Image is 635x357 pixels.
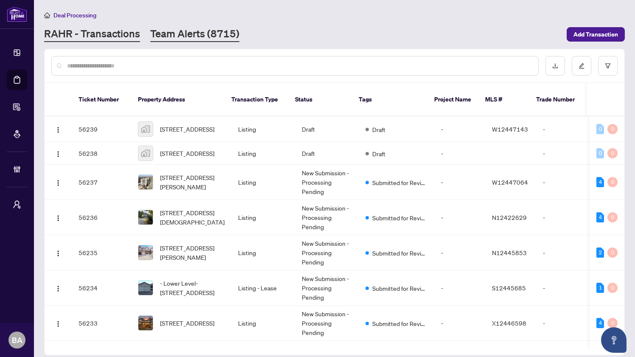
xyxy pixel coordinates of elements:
div: 0 [607,283,618,293]
td: New Submission - Processing Pending [295,235,359,270]
span: filter [605,63,611,69]
span: W12447143 [492,125,528,133]
img: thumbnail-img [138,146,153,160]
td: - [434,165,485,200]
span: - Lower Level-[STREET_ADDRESS] [160,278,225,297]
div: 4 [596,212,604,222]
td: - [536,235,596,270]
td: 56235 [72,235,131,270]
a: RAHR - Transactions [44,27,140,42]
div: 0 [607,148,618,158]
img: thumbnail-img [138,281,153,295]
button: Logo [51,146,65,160]
td: Draft [295,116,359,142]
div: 0 [596,124,604,134]
button: Add Transaction [567,27,625,42]
td: - [536,200,596,235]
td: Listing [231,116,295,142]
img: logo [7,6,27,22]
td: 56238 [72,142,131,165]
td: - [536,306,596,341]
th: Status [288,83,352,116]
td: Listing [231,165,295,200]
td: - [434,235,485,270]
a: Team Alerts (8715) [150,27,239,42]
span: [STREET_ADDRESS] [160,318,214,328]
td: - [434,306,485,341]
button: Logo [51,281,65,295]
th: Transaction Type [225,83,288,116]
div: 0 [607,177,618,187]
img: Logo [55,320,62,327]
img: Logo [55,180,62,186]
img: Logo [55,151,62,157]
td: New Submission - Processing Pending [295,165,359,200]
span: edit [579,63,584,69]
td: - [536,165,596,200]
span: Submitted for Review [372,213,427,222]
button: Logo [51,175,65,189]
span: [STREET_ADDRESS][DEMOGRAPHIC_DATA] [160,208,225,227]
td: - [434,142,485,165]
button: download [545,56,565,76]
div: 0 [607,212,618,222]
div: 2 [596,247,604,258]
span: [STREET_ADDRESS] [160,149,214,158]
button: Open asap [601,327,627,353]
td: New Submission - Processing Pending [295,270,359,306]
div: 4 [596,177,604,187]
div: 1 [596,283,604,293]
td: - [434,270,485,306]
th: Tags [352,83,427,116]
span: home [44,12,50,18]
span: S12445685 [492,284,526,292]
button: edit [572,56,591,76]
span: [STREET_ADDRESS][PERSON_NAME] [160,173,225,191]
td: 56236 [72,200,131,235]
img: Logo [55,285,62,292]
td: - [536,116,596,142]
th: Property Address [131,83,225,116]
span: Submitted for Review [372,319,427,328]
span: Submitted for Review [372,248,427,258]
img: thumbnail-img [138,245,153,260]
td: Draft [295,142,359,165]
span: N12422629 [492,214,527,221]
td: - [434,116,485,142]
div: 0 [607,124,618,134]
span: download [552,63,558,69]
span: Deal Processing [53,11,96,19]
button: Logo [51,316,65,330]
th: Ticket Number [72,83,131,116]
span: W12447064 [492,178,528,186]
img: Logo [55,250,62,257]
span: Submitted for Review [372,284,427,293]
img: thumbnail-img [138,122,153,136]
td: New Submission - Processing Pending [295,306,359,341]
span: [STREET_ADDRESS] [160,124,214,134]
span: user-switch [13,200,21,209]
td: Listing [231,142,295,165]
td: Listing [231,235,295,270]
img: Logo [55,126,62,133]
td: - [536,270,596,306]
td: - [536,142,596,165]
button: Logo [51,211,65,224]
td: 56237 [72,165,131,200]
td: - [434,200,485,235]
span: Draft [372,125,385,134]
td: 56239 [72,116,131,142]
th: Trade Number [529,83,589,116]
th: Project Name [427,83,478,116]
td: 56234 [72,270,131,306]
td: 56233 [72,306,131,341]
div: 0 [607,318,618,328]
img: thumbnail-img [138,316,153,330]
td: New Submission - Processing Pending [295,200,359,235]
span: BA [12,334,22,346]
span: [STREET_ADDRESS][PERSON_NAME] [160,243,225,262]
img: thumbnail-img [138,210,153,225]
span: N12445853 [492,249,527,256]
span: Submitted for Review [372,178,427,187]
th: MLS # [478,83,529,116]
